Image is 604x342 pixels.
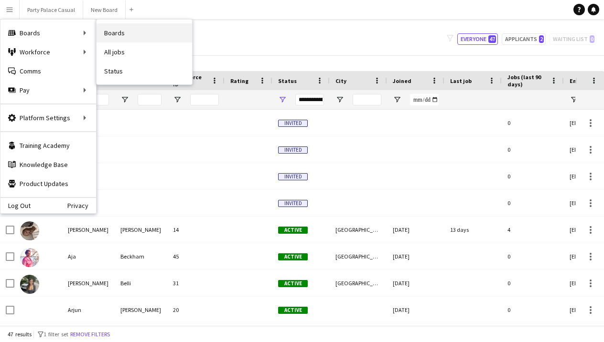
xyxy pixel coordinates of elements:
[62,243,115,269] div: Aja
[502,243,564,269] div: 0
[20,221,39,240] img: Adwoa Afriyie
[167,270,225,296] div: 31
[502,163,564,189] div: 0
[502,33,546,45] button: Applicants2
[0,81,96,100] div: Pay
[138,94,162,105] input: Last Name Filter Input
[387,297,444,323] div: [DATE]
[502,190,564,216] div: 0
[62,217,115,243] div: [PERSON_NAME]
[97,23,192,42] a: Boards
[230,77,248,84] span: Rating
[488,35,496,43] span: 47
[83,0,126,19] button: New Board
[20,0,83,19] button: Party Palace Casual
[507,73,547,88] span: Jobs (last 90 days)
[502,110,564,136] div: 0
[167,217,225,243] div: 14
[278,146,308,154] span: Invited
[539,35,544,43] span: 2
[20,248,39,267] img: Aja Beckham
[278,280,308,287] span: Active
[278,253,308,260] span: Active
[335,95,344,104] button: Open Filter Menu
[62,297,115,323] div: Arjun
[387,270,444,296] div: [DATE]
[502,270,564,296] div: 0
[97,62,192,81] a: Status
[330,217,387,243] div: [GEOGRAPHIC_DATA]
[115,297,167,323] div: [PERSON_NAME]
[353,94,381,105] input: City Filter Input
[68,329,112,340] button: Remove filters
[444,217,502,243] div: 13 days
[278,95,287,104] button: Open Filter Menu
[457,33,498,45] button: Everyone47
[393,95,401,104] button: Open Filter Menu
[85,94,109,105] input: First Name Filter Input
[387,217,444,243] div: [DATE]
[278,173,308,180] span: Invited
[335,77,346,84] span: City
[0,155,96,174] a: Knowledge Base
[278,200,308,207] span: Invited
[570,77,585,84] span: Email
[330,243,387,269] div: [GEOGRAPHIC_DATA]
[450,77,472,84] span: Last job
[570,95,578,104] button: Open Filter Menu
[393,77,411,84] span: Joined
[0,202,31,209] a: Log Out
[502,297,564,323] div: 0
[0,42,96,62] div: Workforce
[387,243,444,269] div: [DATE]
[410,94,439,105] input: Joined Filter Input
[0,23,96,42] div: Boards
[115,270,167,296] div: Belli
[115,243,167,269] div: Beckham
[190,94,219,105] input: Workforce ID Filter Input
[278,227,308,234] span: Active
[502,217,564,243] div: 4
[167,297,225,323] div: 20
[0,136,96,155] a: Training Academy
[0,174,96,193] a: Product Updates
[278,120,308,127] span: Invited
[173,95,182,104] button: Open Filter Menu
[278,77,297,84] span: Status
[0,108,96,127] div: Platform Settings
[97,42,192,62] a: All jobs
[330,270,387,296] div: [GEOGRAPHIC_DATA]
[115,217,167,243] div: [PERSON_NAME]
[502,136,564,163] div: 0
[67,202,96,209] a: Privacy
[120,95,129,104] button: Open Filter Menu
[62,270,115,296] div: [PERSON_NAME]
[278,307,308,314] span: Active
[167,243,225,269] div: 45
[0,62,96,81] a: Comms
[43,331,68,338] span: 1 filter set
[20,275,39,294] img: Amelia Belli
